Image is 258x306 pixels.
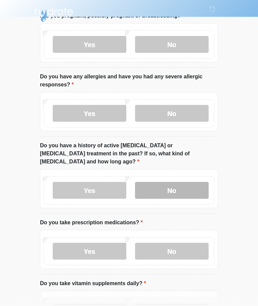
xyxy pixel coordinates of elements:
label: Yes [53,105,126,122]
label: No [135,36,209,53]
label: No [135,182,209,199]
label: No [135,243,209,260]
label: Do you have a history of active [MEDICAL_DATA] or [MEDICAL_DATA] treatment in the past? If so, wh... [40,142,218,166]
label: Yes [53,36,126,53]
label: Do you take prescription medications? [40,219,143,227]
label: Do you have any allergies and have you had any severe allergic responses? [40,73,218,89]
label: Yes [53,182,126,199]
label: Do you take vitamin supplements daily? [40,279,146,288]
label: No [135,105,209,122]
img: Hydrate IV Bar - Arcadia Logo [33,5,74,22]
label: Yes [53,243,126,260]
